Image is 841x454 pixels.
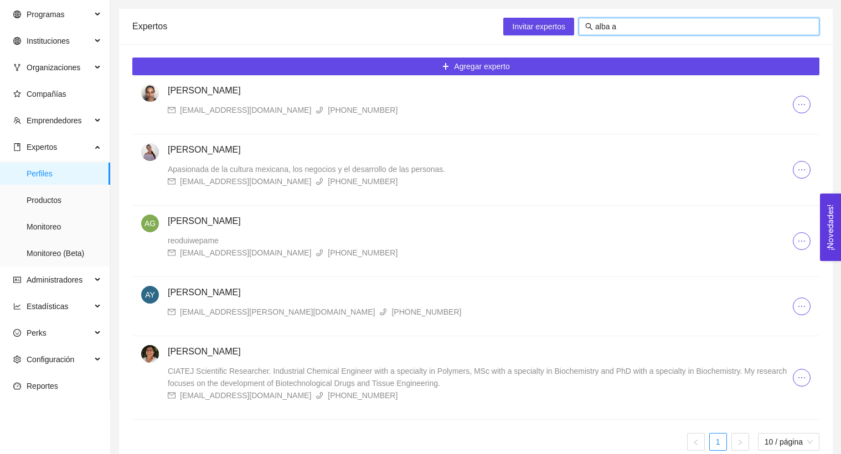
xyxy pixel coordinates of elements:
span: book [13,143,21,151]
button: Open Feedback Widget [820,194,841,261]
span: Expertos [27,143,57,152]
span: team [13,117,21,124]
span: phone [316,249,323,257]
span: plus [442,62,450,71]
span: global [13,37,21,45]
button: Invitar expertos [503,18,574,35]
span: global [13,11,21,18]
img: 1690940412317-71674%20ALBA%20ADRIANA%20VALLEJO%20CARDONA2.jpg [141,345,159,363]
button: ellipsis [793,232,811,250]
span: Agregar experto [454,60,509,72]
div: [EMAIL_ADDRESS][DOMAIN_NAME] [180,104,311,116]
div: Expertos [132,11,503,42]
button: left [687,433,705,451]
span: Compañías [27,90,66,98]
span: AY [145,286,155,304]
span: Perks [27,328,47,337]
span: mail [168,392,176,399]
div: [EMAIL_ADDRESS][PERSON_NAME][DOMAIN_NAME] [180,306,375,318]
li: Página siguiente [731,433,749,451]
span: ellipsis [793,237,810,246]
div: [PHONE_NUMBER] [391,306,461,318]
span: idcard [13,276,21,284]
span: phone [316,178,323,185]
span: reoduiwepame [168,236,219,245]
div: [EMAIL_ADDRESS][DOMAIN_NAME] [180,389,311,401]
div: [EMAIL_ADDRESS][DOMAIN_NAME] [180,247,311,259]
span: star [13,90,21,98]
span: Administradores [27,275,82,284]
li: Página anterior [687,433,705,451]
span: mail [168,249,176,257]
span: phone [316,392,323,399]
span: Reportes [27,382,58,390]
button: right [731,433,749,451]
span: setting [13,356,21,363]
span: 10 / página [765,434,813,450]
button: ellipsis [793,96,811,113]
span: Monitoreo (Beta) [27,242,101,264]
span: Perfiles [27,163,101,185]
div: [PHONE_NUMBER] [328,104,398,116]
span: Emprendedores [27,116,82,125]
h4: [PERSON_NAME] [168,215,793,228]
div: [EMAIL_ADDRESS][DOMAIN_NAME] [180,175,311,187]
span: right [737,439,744,446]
button: plusAgregar experto [132,58,819,75]
div: [PHONE_NUMBER] [328,247,398,259]
span: dashboard [13,382,21,390]
span: line-chart [13,302,21,310]
input: Buscar [595,20,813,33]
span: fork [13,64,21,71]
li: 1 [709,433,727,451]
span: ellipsis [793,165,810,174]
span: smile [13,329,21,337]
a: 1 [710,434,726,450]
span: Programas [27,10,64,19]
span: ellipsis [793,100,810,109]
span: mail [168,106,176,114]
h4: [PERSON_NAME] [168,286,793,299]
span: phone [379,308,387,316]
span: Monitoreo [27,216,101,238]
div: [PHONE_NUMBER] [328,389,398,401]
button: ellipsis [793,161,811,179]
span: AG [145,215,156,232]
h4: [PERSON_NAME] [168,84,793,97]
span: Configuración [27,355,74,364]
span: search [585,23,593,30]
span: left [693,439,699,446]
img: 1624034748281-s0_codeb5fc7fc7-dede-41af-8ad4-c46d214a2d78_editor_result.jpg [141,143,159,161]
span: Apasionada de la cultura mexicana, los negocios y el desarrollo de las personas. [168,165,445,174]
span: Productos [27,189,101,211]
button: ellipsis [793,298,811,315]
div: tamaño de página [758,433,819,451]
div: [PHONE_NUMBER] [328,175,398,187]
span: Organizaciones [27,63,80,72]
span: phone [316,106,323,114]
span: Estadísticas [27,302,68,311]
h4: [PERSON_NAME] [168,143,793,156]
span: CIATEJ Scientific Researcher. Industrial Chemical Engineer with a specialty in Polymers, MSc with... [168,367,787,388]
span: Invitar expertos [512,20,565,33]
span: mail [168,178,176,185]
button: ellipsis [793,369,811,387]
span: Instituciones [27,36,70,45]
img: 1614129523891-Alma%20P%C3%A9rez%20foto.jpg [141,84,159,102]
span: mail [168,308,176,316]
h4: [PERSON_NAME] [168,345,793,358]
span: ellipsis [793,373,810,382]
span: ellipsis [793,302,810,311]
